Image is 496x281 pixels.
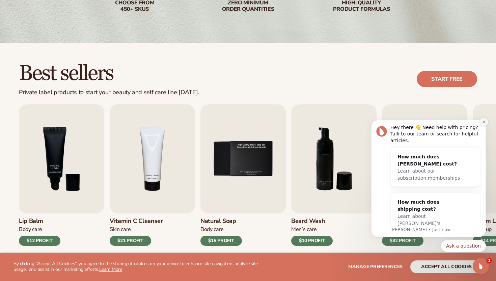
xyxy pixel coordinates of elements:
[19,226,60,233] div: Body Care
[382,104,467,246] a: 7 / 9
[200,104,286,246] a: 5 / 9
[361,110,496,263] iframe: Intercom notifications message
[473,258,489,274] iframe: Intercom live chat
[19,236,60,246] div: $12 PROFIT
[487,258,492,263] span: 1
[200,236,242,246] div: $15 PROFIT
[19,89,199,96] div: Private label products to start your beauty and self care line [DATE].
[110,236,151,246] div: $21 PROFIT
[200,218,242,225] h3: Natural Soap
[13,261,264,273] p: By clicking "Accept All Cookies", you agree to the storing of cookies on your device to enhance s...
[19,62,199,85] h2: Best sellers
[410,260,483,273] button: accept all cookies
[200,226,242,233] div: Body Care
[19,218,60,225] h3: Lip Balm
[110,226,163,233] div: Skin Care
[110,104,195,246] a: 4 / 9
[291,226,333,233] div: Men’s Care
[291,236,333,246] div: $10 PROFIT
[99,266,122,273] a: Learn More
[291,104,377,246] a: 6 / 9
[291,218,333,225] h3: Beard Wash
[19,104,104,246] a: 3 / 9
[348,260,403,273] button: Manage preferences
[417,71,477,87] a: Start free
[110,218,163,225] h3: Vitamin C Cleanser
[348,263,403,270] span: Manage preferences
